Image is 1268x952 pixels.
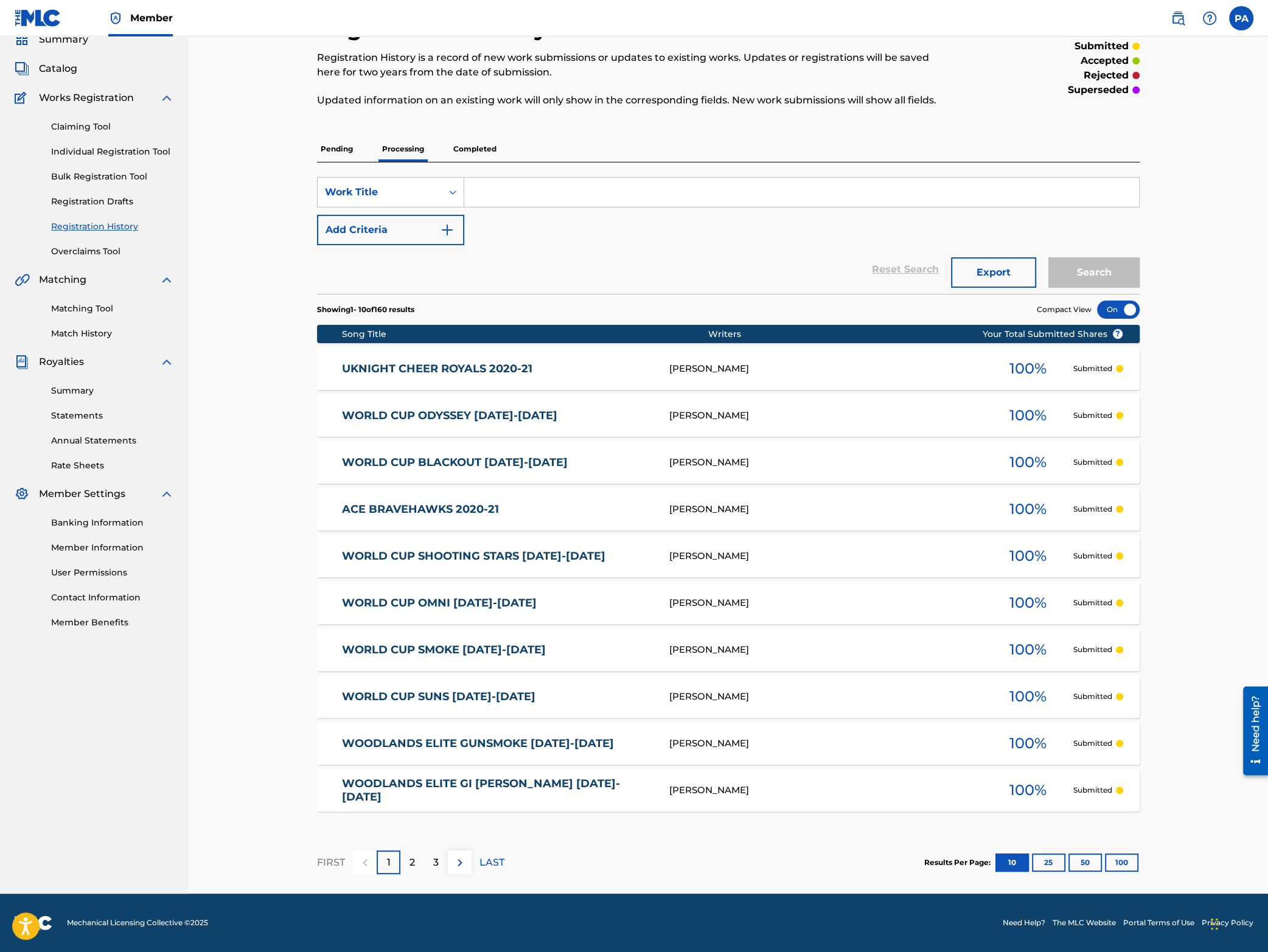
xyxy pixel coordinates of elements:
p: Submitted [1073,457,1112,468]
span: 100 % [1009,451,1046,473]
a: Overclaims Tool [51,245,174,258]
p: Processing [378,136,428,162]
div: [PERSON_NAME] [669,596,982,610]
button: Add Criteria [317,215,464,245]
a: WORLD CUP SMOKE [DATE]-[DATE] [342,643,653,657]
a: Matching Tool [51,302,174,315]
div: User Menu [1229,6,1253,30]
a: Member Benefits [51,616,174,629]
a: Portal Terms of Use [1123,917,1194,928]
div: [PERSON_NAME] [669,783,982,797]
a: WOODLANDS ELITE GI [PERSON_NAME] [DATE]-[DATE] [342,777,653,804]
div: Drag [1211,906,1218,942]
iframe: Chat Widget [1207,894,1268,952]
div: [PERSON_NAME] [669,502,982,516]
p: Submitted [1073,738,1112,749]
p: Submitted [1073,597,1112,608]
img: Top Rightsholder [108,11,123,26]
img: logo [15,916,52,930]
p: Pending [317,136,357,162]
span: 100 % [1009,639,1046,661]
span: Member [130,11,173,25]
p: Submitted [1073,410,1112,421]
a: Individual Registration Tool [51,145,174,158]
button: 100 [1105,853,1138,872]
img: Member Settings [15,487,29,501]
p: Results Per Page: [924,857,994,868]
img: Summary [15,32,29,47]
span: 100 % [1009,686,1046,707]
a: Bulk Registration Tool [51,170,174,183]
div: [PERSON_NAME] [669,643,982,657]
a: ACE BRAVEHAWKS 2020-21 [342,502,653,516]
p: Submitted [1073,785,1112,796]
a: Public Search [1166,6,1190,30]
span: ? [1113,329,1123,339]
p: FIRST [317,855,345,870]
img: expand [159,487,174,501]
span: 100 % [1009,405,1046,426]
p: Updated information on an existing work will only show in the corresponding fields. New work subm... [317,93,950,108]
img: 9d2ae6d4665cec9f34b9.svg [440,223,455,237]
p: accepted [1081,54,1129,68]
span: Summary [39,32,88,47]
a: WORLD CUP SUNS [DATE]-[DATE] [342,690,653,704]
span: 100 % [1009,779,1046,801]
img: expand [159,355,174,369]
div: [PERSON_NAME] [669,456,982,470]
p: submitted [1075,39,1129,54]
a: CatalogCatalog [15,61,77,76]
a: Registration Drafts [51,195,174,208]
div: Writers [708,328,1021,341]
div: Help [1197,6,1222,30]
a: SummarySummary [15,32,88,47]
span: 100 % [1009,498,1046,520]
p: 3 [433,855,439,870]
div: [PERSON_NAME] [669,737,982,751]
a: WOODLANDS ELITE GUNSMOKE [DATE]-[DATE] [342,737,653,751]
a: WORLD CUP BLACKOUT [DATE]-[DATE] [342,456,653,470]
img: expand [159,273,174,287]
a: Claiming Tool [51,120,174,133]
a: User Permissions [51,566,174,579]
span: 100 % [1009,545,1046,567]
a: WORLD CUP OMNI [DATE]-[DATE] [342,596,653,610]
span: Mechanical Licensing Collective © 2025 [67,917,208,928]
p: Submitted [1073,644,1112,655]
p: Submitted [1073,551,1112,561]
button: Export [951,257,1036,288]
img: Works Registration [15,91,30,105]
img: expand [159,91,174,105]
span: Royalties [39,355,84,369]
div: [PERSON_NAME] [669,690,982,704]
div: [PERSON_NAME] [669,409,982,423]
img: MLC Logo [15,9,61,27]
p: 2 [409,855,415,870]
a: Need Help? [1003,917,1045,928]
span: Matching [39,273,86,287]
span: Catalog [39,61,77,76]
a: WORLD CUP ODYSSEY [DATE]-[DATE] [342,409,653,423]
p: Registration History is a record of new work submissions or updates to existing works. Updates or... [317,50,950,80]
a: Contact Information [51,591,174,604]
a: Member Information [51,541,174,554]
img: Royalties [15,355,29,369]
button: 10 [995,853,1029,872]
a: Privacy Policy [1202,917,1253,928]
div: Work Title [325,185,434,200]
img: search [1171,11,1185,26]
div: [PERSON_NAME] [669,362,982,376]
a: The MLC Website [1053,917,1116,928]
a: Registration History [51,220,174,233]
p: Showing 1 - 10 of 160 results [317,304,414,315]
button: 25 [1032,853,1065,872]
img: right [453,855,467,870]
p: Submitted [1073,691,1112,702]
p: LAST [479,855,504,870]
span: Works Registration [39,91,134,105]
a: Rate Sheets [51,459,174,472]
p: Completed [450,136,500,162]
form: Search Form [317,177,1140,294]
